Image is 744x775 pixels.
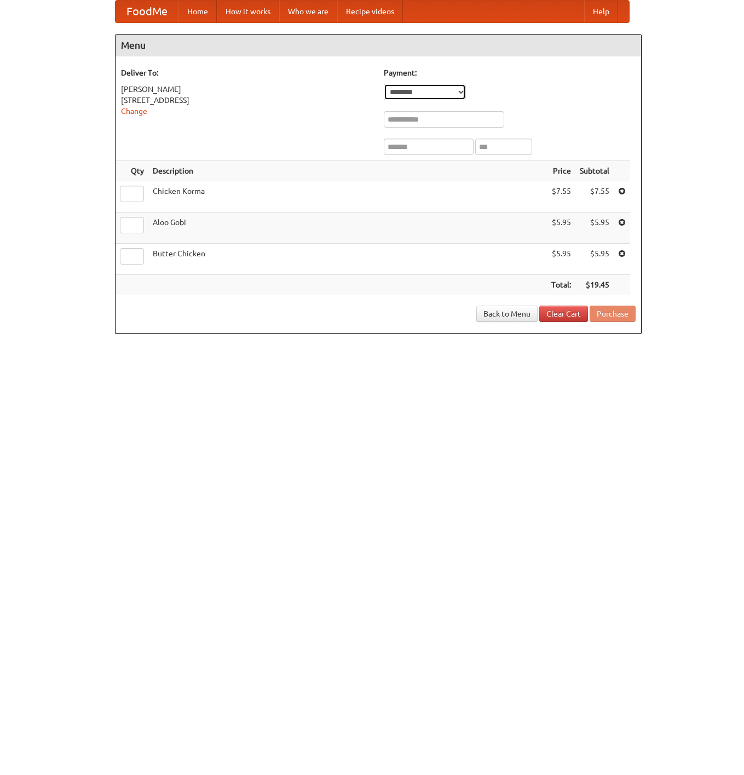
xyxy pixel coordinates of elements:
th: $19.45 [575,275,614,295]
td: $5.95 [547,244,575,275]
td: $7.55 [547,181,575,213]
a: Change [121,107,147,116]
th: Subtotal [575,161,614,181]
td: $7.55 [575,181,614,213]
a: Who we are [279,1,337,22]
div: [STREET_ADDRESS] [121,95,373,106]
div: [PERSON_NAME] [121,84,373,95]
td: Butter Chicken [148,244,547,275]
button: Purchase [590,306,636,322]
td: Aloo Gobi [148,213,547,244]
th: Price [547,161,575,181]
a: Back to Menu [476,306,538,322]
a: Recipe videos [337,1,403,22]
td: $5.95 [547,213,575,244]
td: $5.95 [575,244,614,275]
a: Clear Cart [539,306,588,322]
h4: Menu [116,35,641,56]
a: Help [584,1,618,22]
a: FoodMe [116,1,178,22]
th: Qty [116,161,148,181]
h5: Deliver To: [121,67,373,78]
td: Chicken Korma [148,181,547,213]
a: How it works [217,1,279,22]
th: Description [148,161,547,181]
th: Total: [547,275,575,295]
a: Home [178,1,217,22]
h5: Payment: [384,67,636,78]
td: $5.95 [575,213,614,244]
